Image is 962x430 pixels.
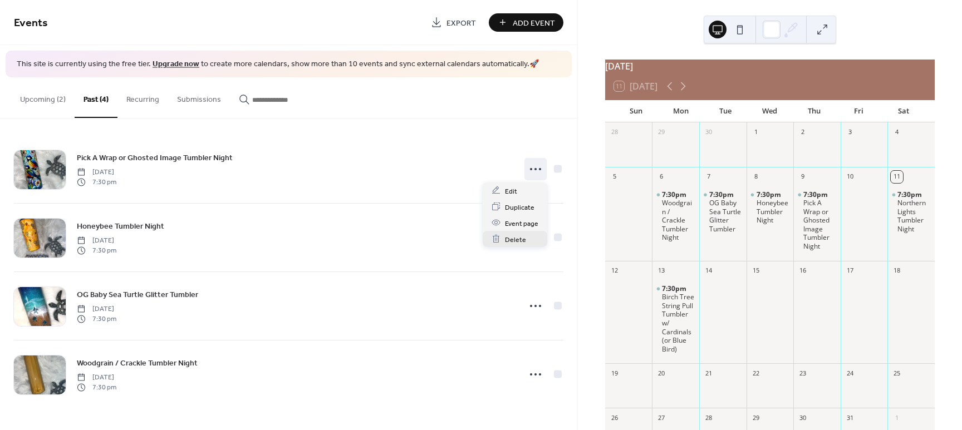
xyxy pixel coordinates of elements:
[605,60,935,73] div: [DATE]
[652,284,699,354] div: Birch Tree String Pull Tumbler w/ Cardinals (or Blue Bird)
[77,167,116,177] span: [DATE]
[77,314,116,324] span: 7:30 pm
[891,171,903,183] div: 11
[505,218,538,229] span: Event page
[11,77,75,117] button: Upcoming (2)
[77,151,233,164] a: Pick A Wrap or Ghosted Image Tumbler Night
[77,235,116,245] span: [DATE]
[891,412,903,424] div: 1
[703,126,715,139] div: 30
[891,367,903,379] div: 25
[505,234,526,245] span: Delete
[797,412,809,424] div: 30
[844,126,856,139] div: 3
[709,190,735,199] span: 7:30pm
[153,57,199,72] a: Upgrade now
[703,412,715,424] div: 28
[887,190,935,234] div: Northern Lights Tumbler Night
[17,59,539,70] span: This site is currently using the free tier. to create more calendars, show more than 10 events an...
[662,284,688,293] span: 7:30pm
[844,412,856,424] div: 31
[891,126,903,139] div: 4
[662,190,688,199] span: 7:30pm
[747,190,794,225] div: Honeybee Tumbler Night
[844,367,856,379] div: 24
[803,199,836,251] div: Pick A Wrap or Ghosted Image Tumbler Night
[77,372,116,382] span: [DATE]
[168,77,230,117] button: Submissions
[446,17,476,29] span: Export
[750,367,762,379] div: 22
[77,288,198,301] a: OG Baby Sea Turtle Glitter Tumbler
[750,412,762,424] div: 29
[797,171,809,183] div: 9
[14,12,48,34] span: Events
[77,152,233,164] span: Pick A Wrap or Ghosted Image Tumbler Night
[659,100,703,122] div: Mon
[652,190,699,243] div: Woodgrain / Crackle Tumbler Night
[655,126,667,139] div: 29
[423,13,484,32] a: Export
[513,17,555,29] span: Add Event
[897,190,924,199] span: 7:30pm
[75,77,117,118] button: Past (4)
[750,265,762,277] div: 15
[505,185,517,197] span: Edit
[844,171,856,183] div: 10
[757,199,789,225] div: Honeybee Tumbler Night
[489,13,563,32] button: Add Event
[750,171,762,183] div: 8
[748,100,792,122] div: Wed
[897,199,930,233] div: Northern Lights Tumbler Night
[793,190,841,251] div: Pick A Wrap or Ghosted Image Tumbler Night
[699,190,747,234] div: OG Baby Sea Turtle Glitter Tumbler
[505,201,534,213] span: Duplicate
[891,265,903,277] div: 18
[757,190,783,199] span: 7:30pm
[77,383,116,393] span: 7:30 pm
[77,357,198,369] span: Woodgrain / Crackle Tumbler Night
[662,199,695,242] div: Woodgrain / Crackle Tumbler Night
[77,304,116,314] span: [DATE]
[77,177,116,187] span: 7:30 pm
[655,265,667,277] div: 13
[608,126,621,139] div: 28
[77,220,164,232] span: Honeybee Tumbler Night
[797,126,809,139] div: 2
[77,220,164,233] a: Honeybee Tumbler Night
[881,100,926,122] div: Sat
[608,265,621,277] div: 12
[797,367,809,379] div: 23
[608,367,621,379] div: 19
[709,199,742,233] div: OG Baby Sea Turtle Glitter Tumbler
[117,77,168,117] button: Recurring
[655,412,667,424] div: 27
[703,367,715,379] div: 21
[614,100,659,122] div: Sun
[77,289,198,300] span: OG Baby Sea Turtle Glitter Tumbler
[844,265,856,277] div: 17
[750,126,762,139] div: 1
[77,246,116,256] span: 7:30 pm
[703,171,715,183] div: 7
[77,357,198,369] a: Woodgrain / Crackle Tumbler Night
[655,171,667,183] div: 6
[608,171,621,183] div: 5
[703,100,748,122] div: Tue
[608,412,621,424] div: 26
[655,367,667,379] div: 20
[792,100,837,122] div: Thu
[703,265,715,277] div: 14
[837,100,881,122] div: Fri
[803,190,830,199] span: 7:30pm
[797,265,809,277] div: 16
[662,293,695,353] div: Birch Tree String Pull Tumbler w/ Cardinals (or Blue Bird)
